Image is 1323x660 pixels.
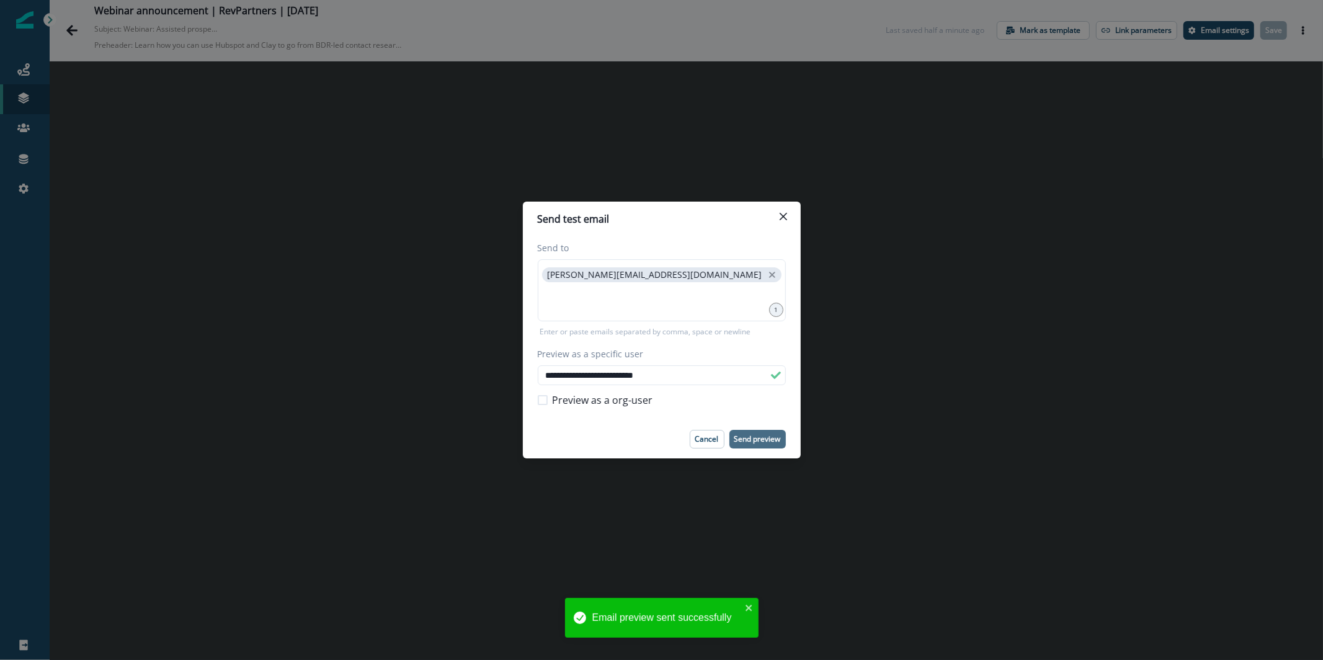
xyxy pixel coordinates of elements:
button: close [766,269,778,281]
label: Send to [538,241,778,254]
p: Enter or paste emails separated by comma, space or newline [538,326,754,337]
p: [PERSON_NAME][EMAIL_ADDRESS][DOMAIN_NAME] [548,270,762,280]
div: Email preview sent successfully [592,610,741,625]
button: Send preview [729,430,786,448]
button: Cancel [690,430,724,448]
button: close [745,603,754,613]
label: Preview as a specific user [538,347,778,360]
button: Close [773,207,793,226]
div: 1 [769,303,783,317]
p: Send test email [538,212,610,226]
span: Preview as a org-user [553,393,653,408]
p: Send preview [734,435,781,444]
p: Cancel [695,435,719,444]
